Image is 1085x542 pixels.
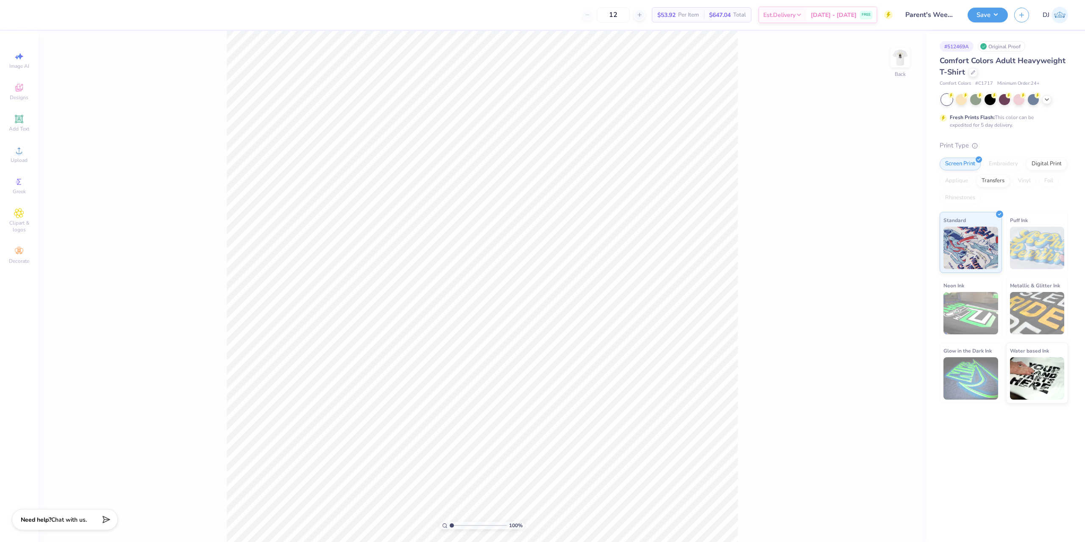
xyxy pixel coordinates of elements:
[940,175,974,187] div: Applique
[940,158,981,170] div: Screen Print
[4,220,34,233] span: Clipart & logos
[21,516,51,524] strong: Need help?
[509,522,523,529] span: 100 %
[1010,281,1060,290] span: Metallic & Glitter Ink
[940,141,1068,150] div: Print Type
[1043,7,1068,23] a: DJ
[943,281,964,290] span: Neon Ink
[975,80,993,87] span: # C1717
[940,56,1066,77] span: Comfort Colors Adult Heavyweight T-Shirt
[811,11,857,19] span: [DATE] - [DATE]
[1026,158,1067,170] div: Digital Print
[1010,357,1065,400] img: Water based Ink
[1010,346,1049,355] span: Water based Ink
[763,11,796,19] span: Est. Delivery
[597,7,630,22] input: – –
[1052,7,1068,23] img: Danyl Jon Ferrer
[943,357,998,400] img: Glow in the Dark Ink
[13,188,26,195] span: Greek
[1039,175,1059,187] div: Foil
[943,292,998,334] img: Neon Ink
[983,158,1024,170] div: Embroidery
[940,192,981,204] div: Rhinestones
[51,516,87,524] span: Chat with us.
[9,63,29,69] span: Image AI
[1013,175,1036,187] div: Vinyl
[892,49,909,66] img: Back
[657,11,676,19] span: $53.92
[895,70,906,78] div: Back
[899,6,961,23] input: Untitled Design
[9,258,29,264] span: Decorate
[11,157,28,164] span: Upload
[976,175,1010,187] div: Transfers
[940,80,971,87] span: Comfort Colors
[968,8,1008,22] button: Save
[950,114,995,121] strong: Fresh Prints Flash:
[950,114,1054,129] div: This color can be expedited for 5 day delivery.
[978,41,1025,52] div: Original Proof
[943,346,992,355] span: Glow in the Dark Ink
[678,11,699,19] span: Per Item
[1010,227,1065,269] img: Puff Ink
[862,12,871,18] span: FREE
[1010,216,1028,225] span: Puff Ink
[940,41,974,52] div: # 512469A
[1043,10,1049,20] span: DJ
[1010,292,1065,334] img: Metallic & Glitter Ink
[10,94,28,101] span: Designs
[709,11,731,19] span: $647.04
[943,227,998,269] img: Standard
[997,80,1040,87] span: Minimum Order: 24 +
[733,11,746,19] span: Total
[943,216,966,225] span: Standard
[9,125,29,132] span: Add Text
